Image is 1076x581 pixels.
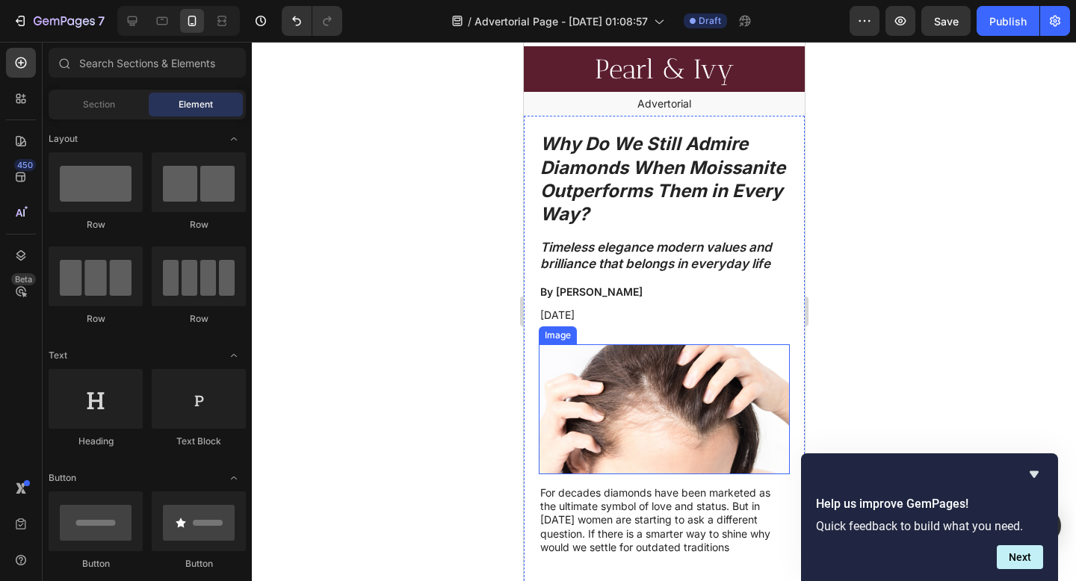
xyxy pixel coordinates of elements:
[921,6,971,36] button: Save
[49,218,143,232] div: Row
[977,6,1039,36] button: Publish
[152,435,246,448] div: Text Block
[14,159,36,171] div: 450
[6,6,111,36] button: 7
[49,471,76,485] span: Button
[49,312,143,326] div: Row
[222,466,246,490] span: Toggle open
[222,344,246,367] span: Toggle open
[524,42,805,581] iframe: Design area
[49,48,246,78] input: Search Sections & Elements
[816,519,1043,533] p: Quick feedback to build what you need.
[699,14,721,28] span: Draft
[989,13,1027,29] div: Publish
[16,537,235,574] strong: That question is where Pearl & [PERSON_NAME] began.
[152,312,246,326] div: Row
[816,465,1043,569] div: Help us improve GemPages!
[83,98,115,111] span: Section
[49,349,67,362] span: Text
[11,273,36,285] div: Beta
[282,6,342,36] div: Undo/Redo
[152,218,246,232] div: Row
[468,13,471,29] span: /
[49,557,143,571] div: Button
[1025,465,1043,483] button: Hide survey
[49,435,143,448] div: Heading
[179,98,213,111] span: Element
[98,12,105,30] p: 7
[997,545,1043,569] button: Next question
[934,15,959,28] span: Save
[152,557,246,571] div: Button
[816,495,1043,513] h2: Help us improve GemPages!
[474,13,648,29] span: Advertorial Page - [DATE] 01:08:57
[222,127,246,151] span: Toggle open
[49,132,78,146] span: Layout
